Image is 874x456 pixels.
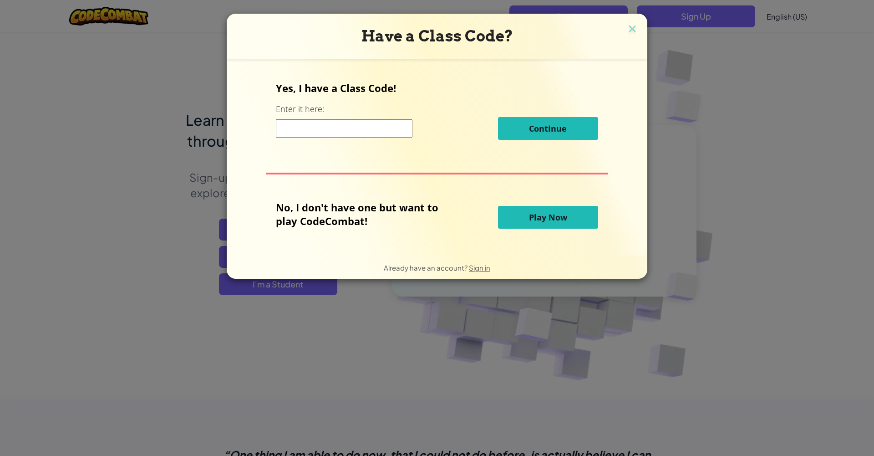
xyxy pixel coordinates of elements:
[361,27,513,45] span: Have a Class Code?
[498,206,598,229] button: Play Now
[529,123,567,134] span: Continue
[626,23,638,36] img: close icon
[498,117,598,140] button: Continue
[384,263,469,272] span: Already have an account?
[529,212,567,223] span: Play Now
[276,103,324,115] label: Enter it here:
[469,263,490,272] a: Sign in
[276,200,452,228] p: No, I don't have one but want to play CodeCombat!
[276,81,598,95] p: Yes, I have a Class Code!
